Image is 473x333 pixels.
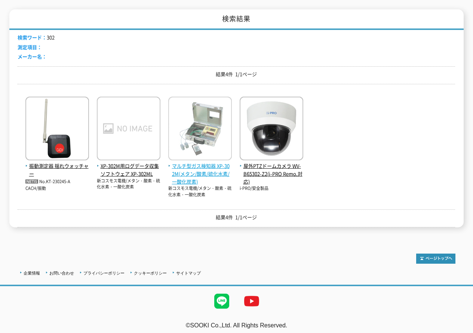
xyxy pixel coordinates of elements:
img: 揺れウォッチャー [25,97,89,162]
span: マルチ型ガス検知器 XP-302M(メタン/酸素/硫化水素/一酸化炭素) [168,162,232,185]
img: XP-302M(メタン/酸素/硫化水素/一酸化炭素) [168,97,232,162]
span: メーカー名： [18,53,47,60]
a: プライバシーポリシー [83,271,125,275]
img: YouTube [237,286,267,316]
img: WV-B65302-Z2(i-PRO Remo.対応) [240,97,303,162]
img: XP-302ML [97,97,160,162]
p: 結果4件 1/1ページ [18,214,455,221]
p: 新コスモス電機/メタン・酸素・硫化水素・一酸化炭素 [97,178,160,190]
a: 振動測定器 揺れウォッチャー [25,154,89,178]
a: クッキーポリシー [134,271,167,275]
p: No.KT-230245-A [25,178,89,186]
span: 検索ワード： [18,34,47,41]
p: CACH/振動 [25,185,89,192]
a: 屋外PTZドームカメラ WV-B65302-Z2(i-PRO Remo.対応) [240,154,303,185]
li: 302 [18,34,55,42]
p: 結果4件 1/1ページ [18,70,455,78]
span: XP-302M用ログデータ収集ソフトウェア XP-302ML [97,162,160,178]
a: お問い合わせ [49,271,74,275]
a: XP-302M用ログデータ収集ソフトウェア XP-302ML [97,154,160,178]
h1: 検索結果 [9,9,463,30]
span: 測定項目： [18,43,42,51]
a: マルチ型ガス検知器 XP-302M(メタン/酸素/硫化水素/一酸化炭素) [168,154,232,185]
span: 振動測定器 揺れウォッチャー [25,162,89,178]
img: トップページへ [416,254,455,264]
p: 新コスモス電機/メタン・酸素・硫化水素・一酸化炭素 [168,185,232,198]
a: サイトマップ [176,271,201,275]
a: 企業情報 [24,271,40,275]
span: 屋外PTZドームカメラ WV-B65302-Z2(i-PRO Remo.対応) [240,162,303,185]
img: LINE [207,286,237,316]
p: i-PRO/安全製品 [240,185,303,192]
